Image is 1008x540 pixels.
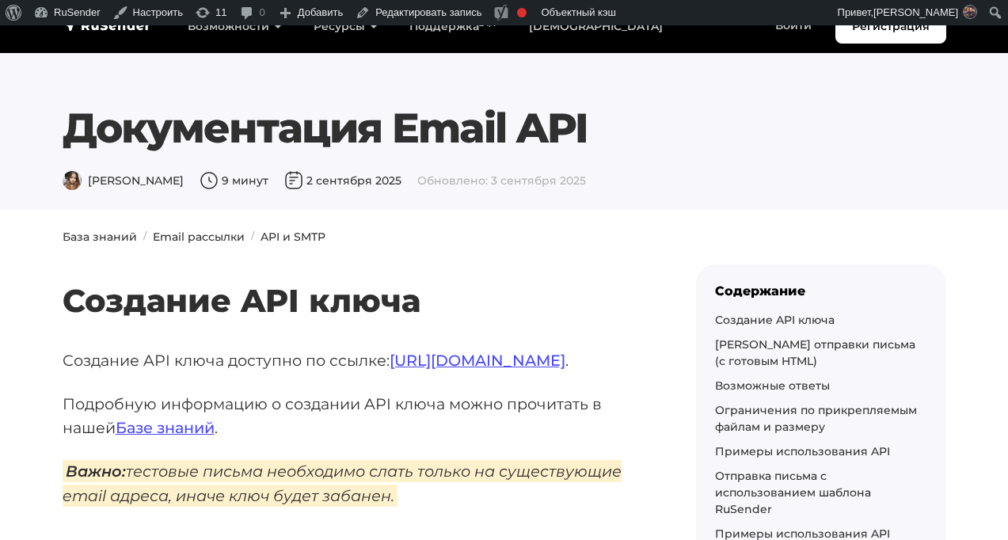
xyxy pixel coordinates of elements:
[63,230,137,244] a: База знаний
[479,18,497,29] sup: 24/7
[200,173,268,188] span: 9 минут
[63,235,645,320] h2: Создание API ключа
[513,10,679,43] a: [DEMOGRAPHIC_DATA]
[261,230,325,244] a: API и SMTP
[284,171,303,190] img: Дата публикации
[394,10,513,43] a: Поддержка24/7
[715,283,927,299] div: Содержание
[172,10,298,43] a: Возможности
[63,348,645,373] p: Создание API ключа доступно по ссылке: .
[715,378,830,393] a: Возможные ответы
[715,337,915,368] a: [PERSON_NAME] отправки письма (с готовым HTML)
[873,6,958,18] span: [PERSON_NAME]
[715,313,835,327] a: Создание API ключа
[715,444,890,458] a: Примеры использования API
[66,462,126,481] strong: Важно:
[517,8,527,17] div: Фокусная ключевая фраза не установлена
[298,10,394,43] a: Ресурсы
[284,173,401,188] span: 2 сентября 2025
[715,403,917,434] a: Ограничения по прикрепляемым файлам и размеру
[200,171,219,190] img: Время чтения
[63,17,151,33] img: RuSender
[417,173,586,188] span: Обновлено: 3 сентября 2025
[153,230,245,244] a: Email рассылки
[53,229,956,245] nav: breadcrumb
[835,10,946,44] a: Регистрация
[116,418,215,437] a: Базе знаний
[63,460,622,507] em: тестовые письма необходимо слать только на существующие email адреса, иначе ключ будет забанен.
[759,10,827,42] a: Войти
[390,351,565,370] a: [URL][DOMAIN_NAME]
[63,173,184,188] span: [PERSON_NAME]
[715,469,871,516] a: Отправка письма с использованием шаблона RuSender
[63,104,946,153] h1: Документация Email API
[63,392,645,440] p: Подробную информацию о создании API ключа можно прочитать в нашей .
